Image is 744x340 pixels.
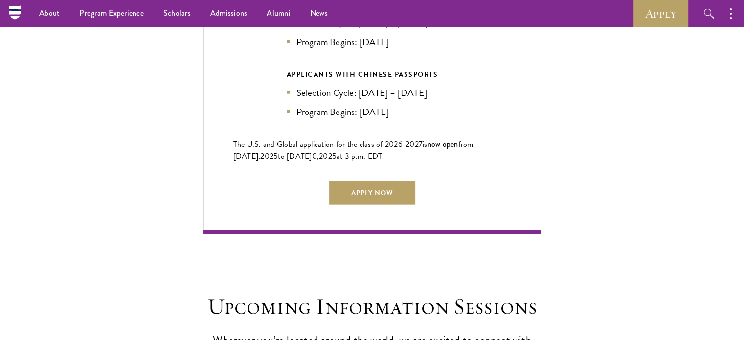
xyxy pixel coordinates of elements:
span: 7 [419,138,423,150]
li: Program Begins: [DATE] [287,35,458,49]
li: Selection Cycle: [DATE] – [DATE] [287,86,458,100]
div: APPLICANTS WITH CHINESE PASSPORTS [287,68,458,81]
span: 202 [319,150,332,162]
span: is [423,138,428,150]
span: , [317,150,319,162]
h2: Upcoming Information Sessions [203,293,541,320]
span: to [DATE] [278,150,312,162]
span: -202 [403,138,419,150]
span: now open [428,138,458,150]
span: 202 [260,150,273,162]
span: 0 [312,150,317,162]
span: 5 [332,150,337,162]
li: Program Begins: [DATE] [287,105,458,119]
span: at 3 p.m. EDT. [337,150,384,162]
a: Apply Now [329,181,415,205]
span: from [DATE], [233,138,473,162]
span: 6 [398,138,403,150]
span: The U.S. and Global application for the class of 202 [233,138,398,150]
span: 5 [273,150,278,162]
